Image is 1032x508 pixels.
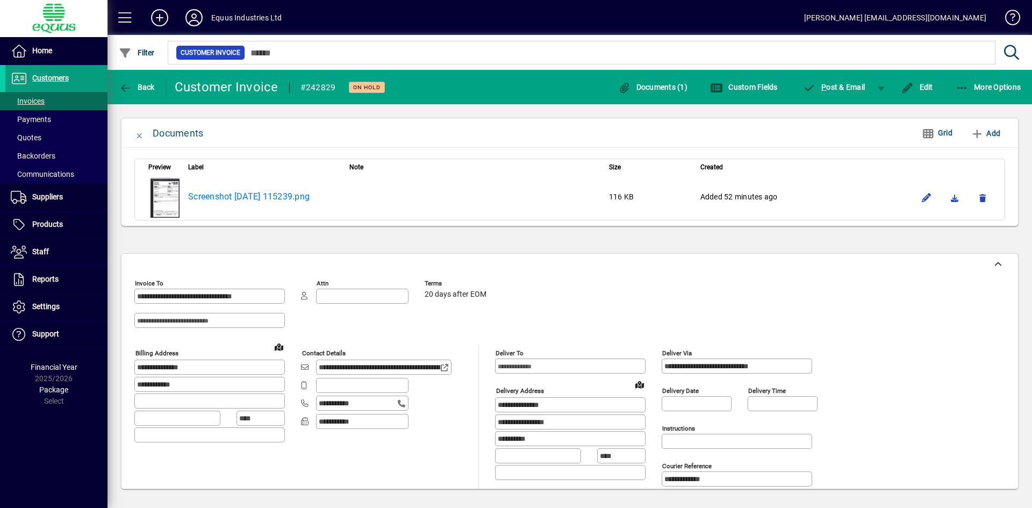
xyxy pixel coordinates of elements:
div: Equus Industries Ltd [211,9,282,26]
span: Back [119,83,155,91]
button: Documents (1) [615,77,690,97]
span: Customers [32,74,69,82]
div: 116 KB [609,191,687,202]
mat-label: Attn [317,280,328,287]
button: Post & Email [798,77,871,97]
span: Documents (1) [618,83,687,91]
span: Filter [119,48,155,57]
span: Reports [32,275,59,283]
span: Products [32,220,63,228]
span: 20 days after EOM [425,290,486,299]
span: Note [349,161,363,173]
span: Customer Invoice [181,47,240,58]
button: Custom Fields [707,77,780,97]
button: Edit [918,189,935,206]
div: [PERSON_NAME] [EMAIL_ADDRESS][DOMAIN_NAME] [804,9,986,26]
a: Payments [5,110,107,128]
mat-label: Deliver To [496,349,524,357]
app-page-header-button: Back [107,77,167,97]
span: Edit [901,83,933,91]
span: Grid [922,124,952,142]
span: Support [32,330,59,338]
span: Backorders [11,152,55,160]
span: Terms [425,280,489,287]
a: View on map [270,338,288,355]
span: Created [700,161,723,173]
div: Customer Invoice [175,78,278,96]
div: #242829 [300,79,336,96]
mat-label: Invoice To [135,280,163,287]
a: Staff [5,239,107,266]
a: Home [5,38,107,65]
span: Suppliers [32,192,63,201]
span: Size [609,161,621,173]
button: Remove [974,189,991,206]
span: On hold [353,84,381,91]
span: Custom Fields [710,83,778,91]
div: Added 52 minutes ago [700,191,905,202]
button: More Options [953,77,1024,97]
span: Invoices [11,97,45,105]
div: Documents [153,125,203,142]
span: Financial Year [31,363,77,371]
span: Preview [148,161,171,173]
span: Quotes [11,133,41,142]
mat-label: Deliver via [662,349,692,357]
span: More Options [956,83,1021,91]
button: Profile [177,8,211,27]
a: Screenshot [DATE] 115239.png [188,191,310,202]
a: Quotes [5,128,107,147]
span: ost & Email [803,83,865,91]
a: Invoices [5,92,107,110]
span: Label [188,161,204,173]
mat-label: Instructions [662,425,695,432]
a: Knowledge Base [997,2,1019,37]
a: Reports [5,266,107,293]
span: Settings [32,302,60,311]
span: Home [32,46,52,55]
button: Add [142,8,177,27]
span: Add [971,125,1000,142]
button: Add [966,124,1005,143]
mat-label: Delivery time [748,387,786,395]
a: Download [946,189,963,206]
mat-label: Courier Reference [662,462,712,470]
mat-label: Delivery date [662,387,699,395]
span: Payments [11,115,51,124]
a: Support [5,321,107,348]
a: Settings [5,294,107,320]
a: Backorders [5,147,107,165]
a: Products [5,211,107,238]
button: Filter [116,43,157,62]
a: Suppliers [5,184,107,211]
span: Staff [32,247,49,256]
button: Grid [913,124,961,143]
span: Communications [11,170,74,178]
a: Communications [5,165,107,183]
a: View on map [631,376,648,393]
span: P [821,83,826,91]
span: Package [39,385,68,394]
button: Back [116,77,157,97]
button: Edit [898,77,936,97]
button: Close [127,120,153,146]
